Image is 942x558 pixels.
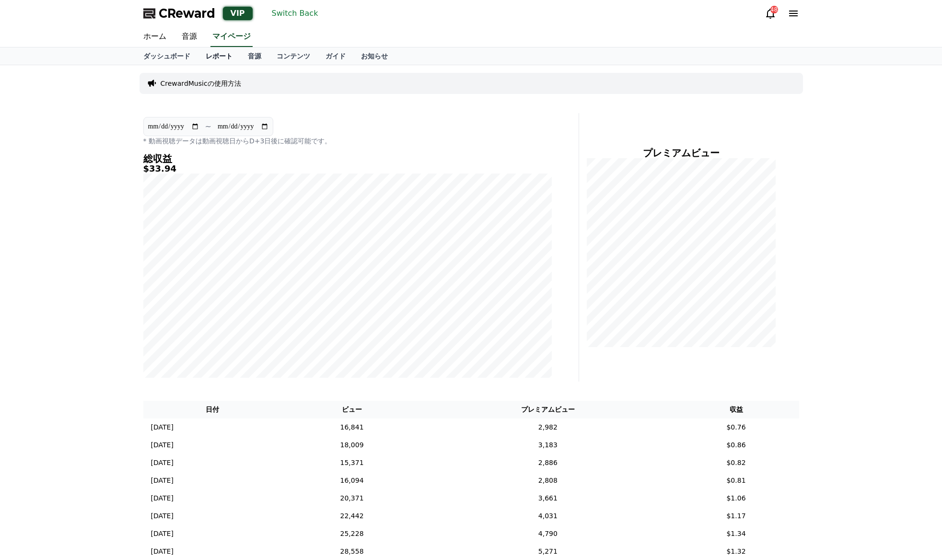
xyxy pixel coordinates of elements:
td: 4,790 [422,525,673,543]
span: CReward [159,6,215,21]
a: マイページ [210,27,253,47]
th: 日付 [143,401,281,418]
th: 収益 [674,401,799,418]
button: Switch Back [268,6,322,21]
td: $1.17 [674,507,799,525]
a: 音源 [240,47,269,65]
a: ガイド [318,47,353,65]
p: [DATE] [151,546,174,557]
td: 22,442 [281,507,422,525]
a: お知らせ [353,47,395,65]
td: 2,886 [422,454,673,472]
p: [DATE] [151,511,174,521]
td: 15,371 [281,454,422,472]
td: $0.76 [674,418,799,436]
td: 3,183 [422,436,673,454]
a: ホーム [136,27,174,47]
h4: プレミアムビュー [587,148,776,158]
td: 25,228 [281,525,422,543]
td: $0.81 [674,472,799,489]
td: 4,031 [422,507,673,525]
td: 2,982 [422,418,673,436]
h5: $33.94 [143,164,552,174]
p: [DATE] [151,440,174,450]
td: $1.06 [674,489,799,507]
p: [DATE] [151,422,174,432]
p: [DATE] [151,493,174,503]
p: [DATE] [151,476,174,486]
td: $0.82 [674,454,799,472]
td: $1.34 [674,525,799,543]
a: ダッシュボード [136,47,198,65]
td: 3,661 [422,489,673,507]
td: $0.86 [674,436,799,454]
a: 48 [765,8,776,19]
a: 音源 [174,27,205,47]
a: CrewardMusicの使用方法 [161,79,241,88]
h4: 総収益 [143,153,552,164]
td: 16,841 [281,418,422,436]
a: コンテンツ [269,47,318,65]
th: ビュー [281,401,422,418]
p: ~ [205,121,211,132]
td: 20,371 [281,489,422,507]
div: VIP [223,7,253,20]
a: レポート [198,47,240,65]
td: 16,094 [281,472,422,489]
p: * 動画視聴データは動画視聴日からD+3日後に確認可能です。 [143,136,552,146]
a: CReward [143,6,215,21]
p: [DATE] [151,529,174,539]
td: 2,808 [422,472,673,489]
th: プレミアムビュー [422,401,673,418]
td: 18,009 [281,436,422,454]
div: 48 [770,6,778,13]
p: [DATE] [151,458,174,468]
